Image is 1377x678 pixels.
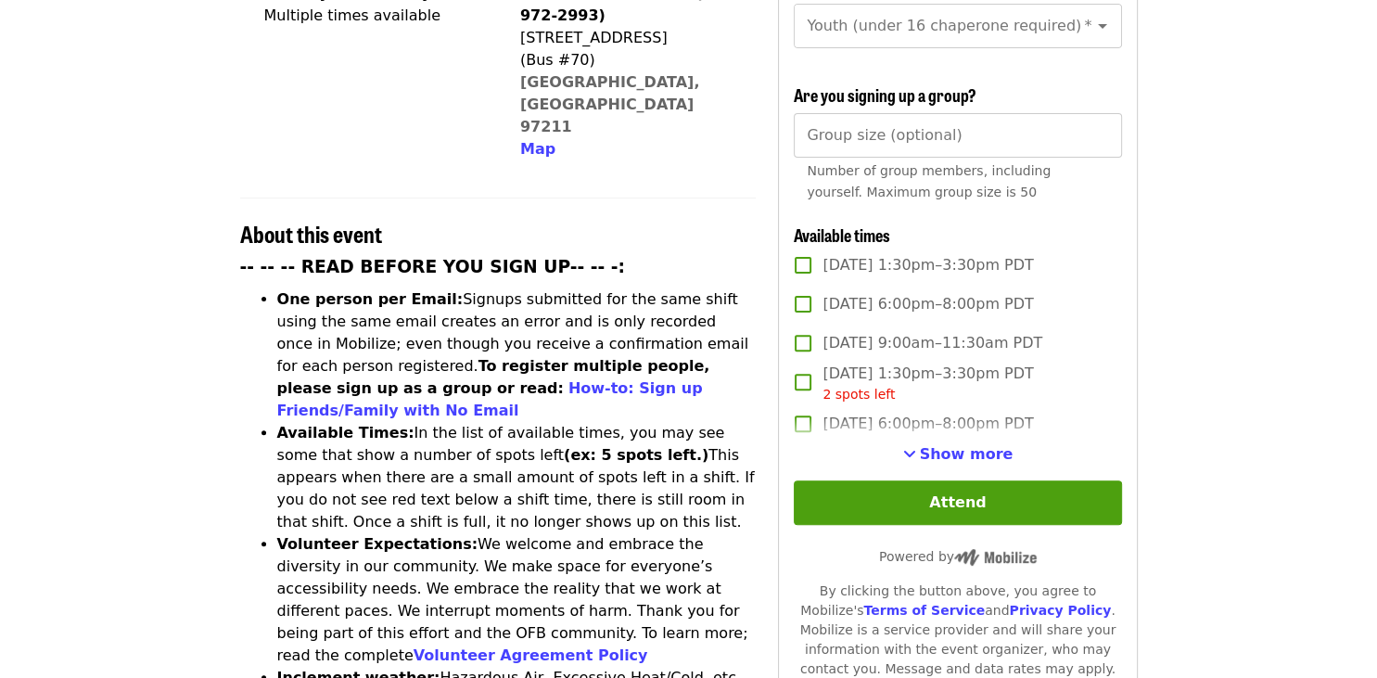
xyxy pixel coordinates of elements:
[240,257,626,276] strong: -- -- -- READ BEFORE YOU SIGN UP-- -- -:
[520,138,555,160] button: Map
[822,293,1033,315] span: [DATE] 6:00pm–8:00pm PDT
[520,27,741,49] div: [STREET_ADDRESS]
[1090,13,1116,39] button: Open
[794,480,1121,525] button: Attend
[920,445,1014,463] span: Show more
[277,290,464,308] strong: One person per Email:
[794,113,1121,158] input: [object Object]
[903,443,1014,466] button: See more timeslots
[954,549,1037,566] img: Powered by Mobilize
[794,223,890,247] span: Available times
[822,413,1033,435] span: [DATE] 6:00pm–8:00pm PDT
[822,254,1033,276] span: [DATE] 1:30pm–3:30pm PDT
[1009,603,1111,618] a: Privacy Policy
[794,83,976,107] span: Are you signing up a group?
[520,49,741,71] div: (Bus #70)
[564,446,708,464] strong: (ex: 5 spots left.)
[277,379,703,419] a: How-to: Sign up Friends/Family with No Email
[277,424,414,441] strong: Available Times:
[277,288,757,422] li: Signups submitted for the same shift using the same email creates an error and is only recorded o...
[414,646,648,664] a: Volunteer Agreement Policy
[277,535,478,553] strong: Volunteer Expectations:
[277,533,757,667] li: We welcome and embrace the diversity in our community. We make space for everyone’s accessibility...
[822,387,895,402] span: 2 spots left
[520,73,700,135] a: [GEOGRAPHIC_DATA], [GEOGRAPHIC_DATA] 97211
[863,603,985,618] a: Terms of Service
[822,332,1042,354] span: [DATE] 9:00am–11:30am PDT
[264,5,440,27] div: Multiple times available
[520,140,555,158] span: Map
[240,217,382,249] span: About this event
[879,549,1037,564] span: Powered by
[807,163,1051,199] span: Number of group members, including yourself. Maximum group size is 50
[277,357,710,397] strong: To register multiple people, please sign up as a group or read:
[822,363,1033,404] span: [DATE] 1:30pm–3:30pm PDT
[277,422,757,533] li: In the list of available times, you may see some that show a number of spots left This appears wh...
